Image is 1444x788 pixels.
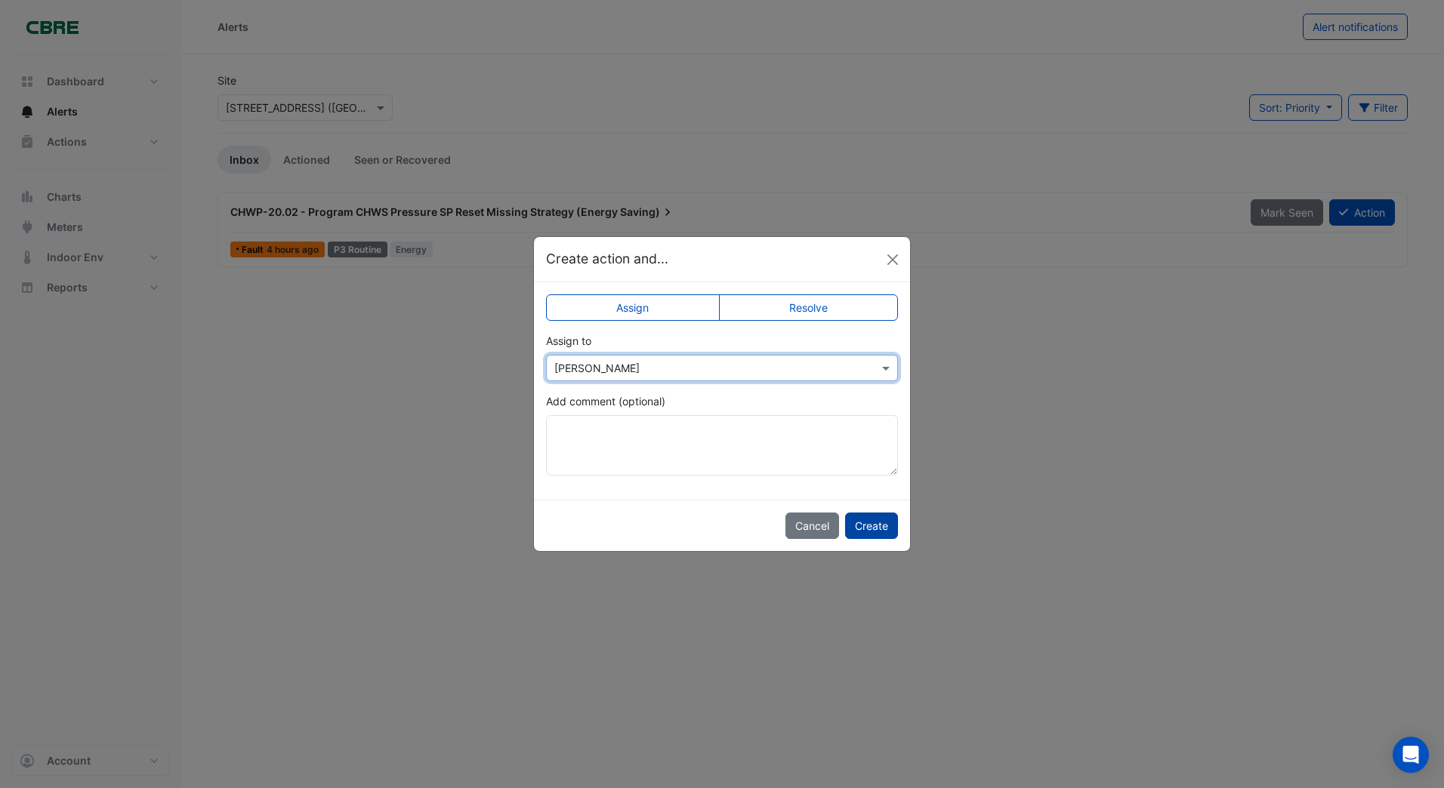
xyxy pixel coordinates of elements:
button: Create [845,513,898,539]
label: Add comment (optional) [546,393,665,409]
label: Assign [546,294,720,321]
label: Assign to [546,333,591,349]
h5: Create action and... [546,249,668,269]
label: Resolve [719,294,899,321]
button: Close [881,248,904,271]
div: Open Intercom Messenger [1393,737,1429,773]
button: Cancel [785,513,839,539]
